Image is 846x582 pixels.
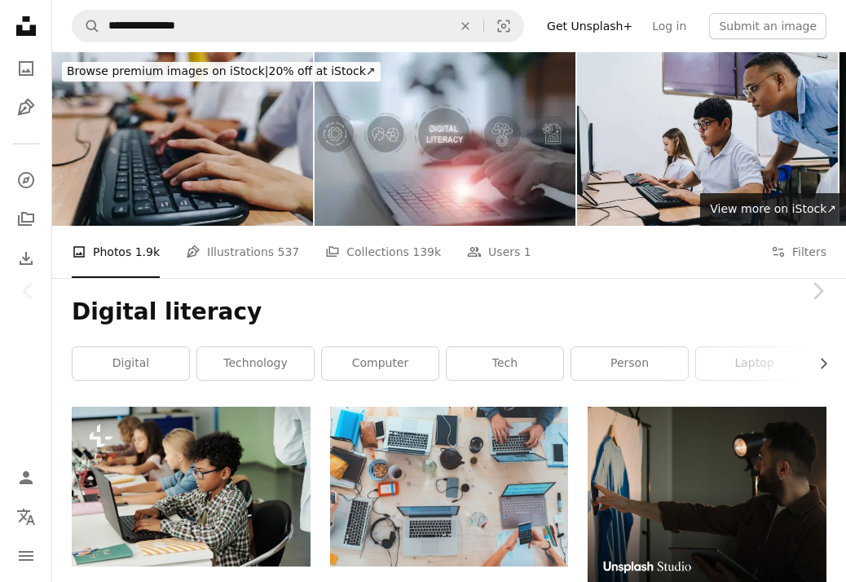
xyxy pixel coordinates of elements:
button: Language [10,500,42,533]
button: Menu [10,540,42,572]
a: Collections [10,203,42,236]
form: Find visuals sitewide [72,10,524,42]
a: Next [789,213,846,369]
button: Visual search [484,11,523,42]
span: 139k [412,243,441,261]
a: computer [322,347,438,380]
img: Close-up of a student typing on computer keyboard at computer room [52,52,313,226]
button: Clear [447,11,483,42]
a: technology [197,347,314,380]
img: Side view of youthful African American schoolboy and his classmates working in front of laptops w... [72,407,311,566]
a: Get Unsplash+ [537,13,642,39]
a: Side view of youthful African American schoolboy and his classmates working in front of laptops w... [72,478,311,493]
span: View more on iStock ↗ [710,202,836,215]
span: Browse premium images on iStock | [67,64,268,77]
span: 1 [524,243,531,261]
a: person [571,347,688,380]
img: people sitting down near table with assorted laptop computers [330,407,569,566]
a: Log in / Sign up [10,461,42,494]
span: 20% off at iStock ↗ [67,64,376,77]
a: Collections 139k [325,226,441,278]
a: digital [73,347,189,380]
button: Submit an image [709,13,826,39]
a: Illustrations [10,91,42,124]
h1: Digital literacy [72,298,826,327]
span: 537 [278,243,300,261]
button: Search Unsplash [73,11,100,42]
a: people sitting down near table with assorted laptop computers [330,478,569,493]
a: Illustrations 537 [186,226,299,278]
a: Log in [642,13,696,39]
a: laptop [696,347,813,380]
a: Users 1 [467,226,531,278]
img: A person interacts with a laptop, surrounded by floating icons representing digital literacy, AI,... [315,52,575,226]
img: Teacher helping student in the computer room at school [577,52,838,226]
a: Browse premium images on iStock|20% off at iStock↗ [52,52,390,91]
a: Explore [10,164,42,196]
button: Filters [771,226,826,278]
a: Photos [10,52,42,85]
a: View more on iStock↗ [700,193,846,226]
a: tech [447,347,563,380]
